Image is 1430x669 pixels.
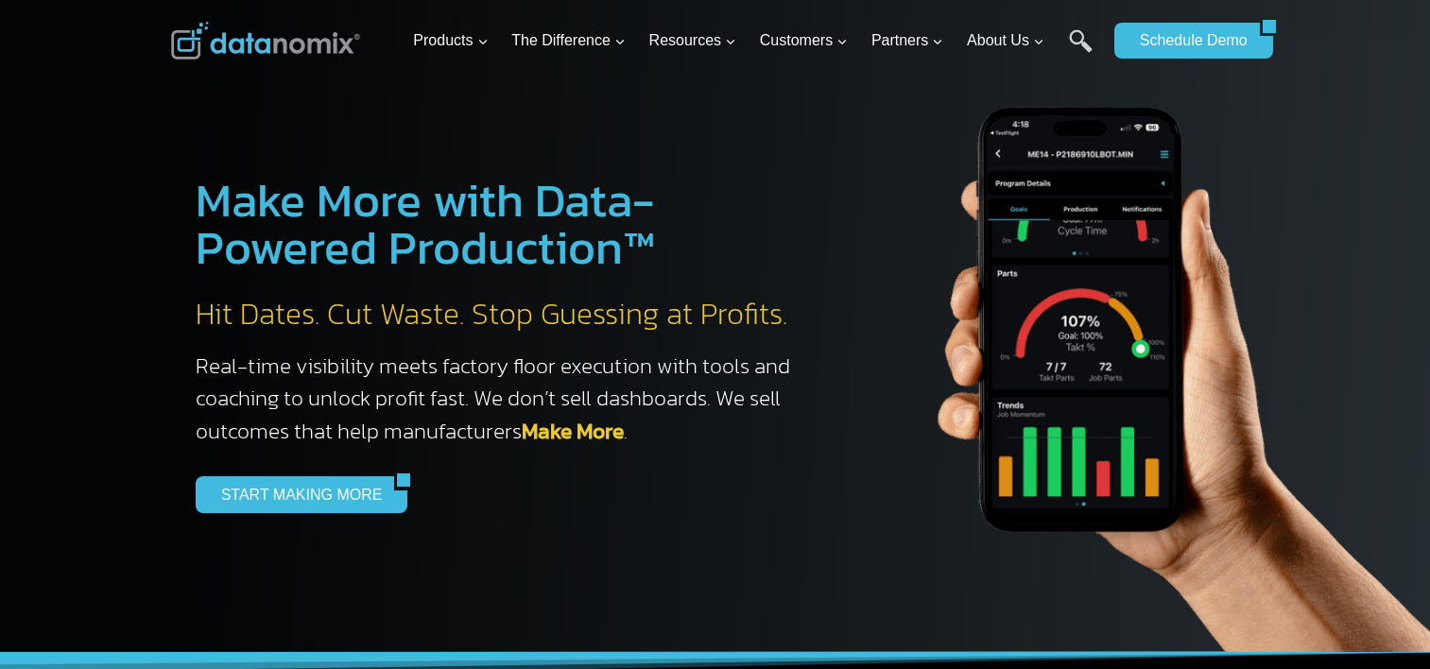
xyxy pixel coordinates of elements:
a: Search [1069,29,1093,72]
span: Partners [871,28,943,53]
h2: Hit Dates. Cut Waste. Stop Guessing at Profits. [196,295,810,334]
a: Schedule Demo [1114,23,1260,59]
a: Make More [522,415,624,447]
span: Products [413,28,488,53]
h1: Make More with Data-Powered Production™ [196,177,810,271]
span: Customers [760,28,848,53]
span: The Difference [511,28,626,53]
a: START MAKING MORE [196,476,395,512]
h3: Real-time visibility meets factory floor execution with tools and coaching to unlock profit fast.... [196,350,810,448]
span: Resources [649,28,736,53]
span: About Us [967,28,1044,53]
nav: Primary Navigation [405,10,1105,72]
img: Datanomix [171,22,360,60]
